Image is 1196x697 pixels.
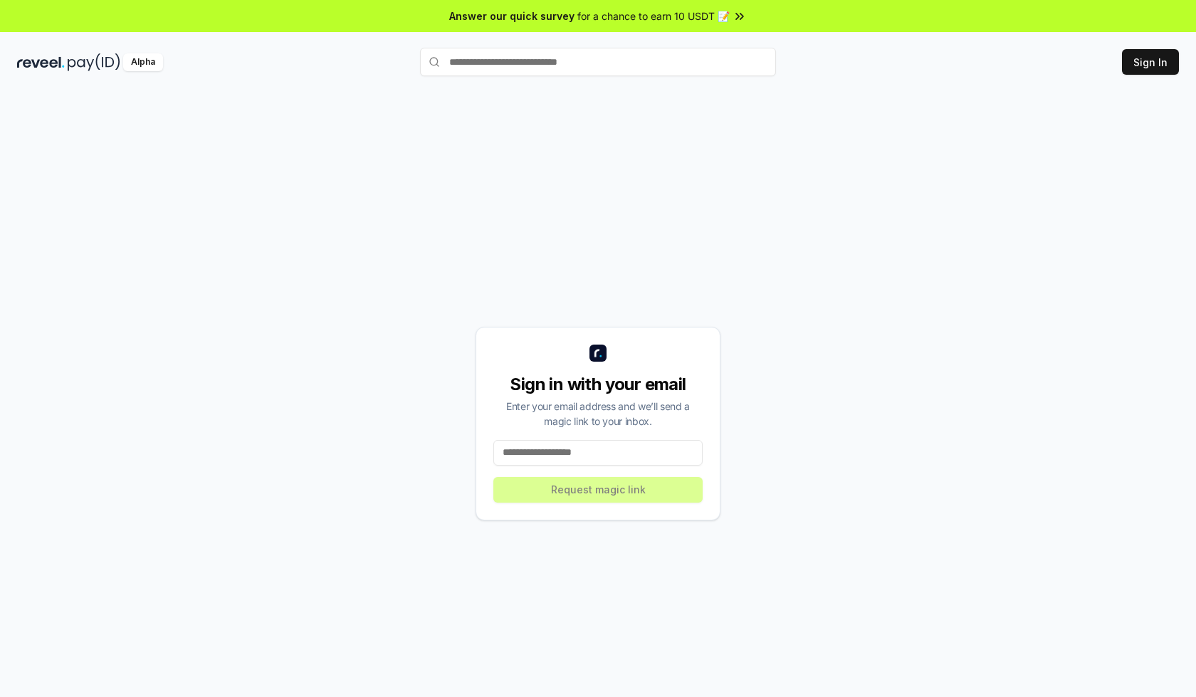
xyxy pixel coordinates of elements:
[123,53,163,71] div: Alpha
[589,345,607,362] img: logo_small
[493,373,703,396] div: Sign in with your email
[68,53,120,71] img: pay_id
[17,53,65,71] img: reveel_dark
[493,399,703,429] div: Enter your email address and we’ll send a magic link to your inbox.
[577,9,730,23] span: for a chance to earn 10 USDT 📝
[449,9,575,23] span: Answer our quick survey
[1122,49,1179,75] button: Sign In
